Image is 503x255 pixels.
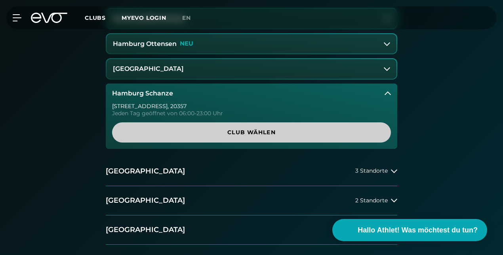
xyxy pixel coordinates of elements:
[122,14,166,21] a: MYEVO LOGIN
[332,219,487,241] button: Hallo Athlet! Was möchtest du tun?
[107,34,396,54] button: Hamburg OttensenNEU
[180,40,193,47] p: NEU
[122,128,381,137] span: Club wählen
[358,225,478,236] span: Hallo Athlet! Was möchtest du tun?
[355,168,388,174] span: 3 Standorte
[112,103,391,109] div: [STREET_ADDRESS] , 20357
[182,14,191,21] span: en
[106,186,397,215] button: [GEOGRAPHIC_DATA]2 Standorte
[106,225,185,235] h2: [GEOGRAPHIC_DATA]
[113,65,184,72] h3: [GEOGRAPHIC_DATA]
[85,14,122,21] a: Clubs
[107,59,396,79] button: [GEOGRAPHIC_DATA]
[106,196,185,206] h2: [GEOGRAPHIC_DATA]
[106,84,397,103] button: Hamburg Schanze
[85,14,106,21] span: Clubs
[112,110,391,116] div: Jeden Tag geöffnet von 06:00-23:00 Uhr
[182,13,200,23] a: en
[106,157,397,186] button: [GEOGRAPHIC_DATA]3 Standorte
[106,215,397,245] button: [GEOGRAPHIC_DATA]1 Standort
[112,90,173,97] h3: Hamburg Schanze
[113,40,177,48] h3: Hamburg Ottensen
[355,198,388,204] span: 2 Standorte
[112,122,391,143] a: Club wählen
[106,166,185,176] h2: [GEOGRAPHIC_DATA]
